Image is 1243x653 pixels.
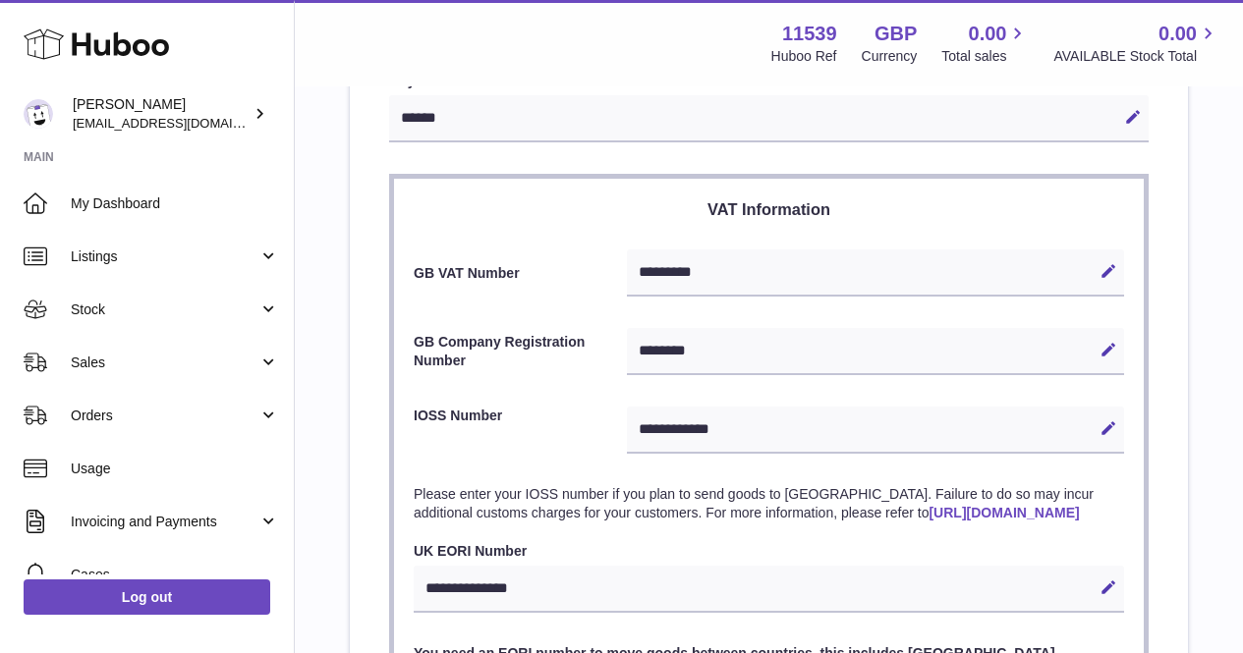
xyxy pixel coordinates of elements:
[414,485,1124,522] p: Please enter your IOSS number if you plan to send goods to [GEOGRAPHIC_DATA]. Failure to do so ma...
[771,47,837,66] div: Huboo Ref
[71,300,258,319] span: Stock
[1158,21,1197,47] span: 0.00
[71,407,258,425] span: Orders
[71,247,258,266] span: Listings
[862,47,918,66] div: Currency
[71,354,258,372] span: Sales
[73,95,250,133] div: [PERSON_NAME]
[71,460,279,478] span: Usage
[875,21,917,47] strong: GBP
[73,115,289,131] span: [EMAIL_ADDRESS][DOMAIN_NAME]
[71,566,279,584] span: Cases
[24,99,53,129] img: alperaslan1535@gmail.com
[929,505,1079,520] a: [URL][DOMAIN_NAME]
[24,579,270,615] a: Log out
[414,542,1124,561] label: UK EORI Number
[1053,47,1219,66] span: AVAILABLE Stock Total
[71,194,279,213] span: My Dashboard
[941,47,1029,66] span: Total sales
[1053,21,1219,66] a: 0.00 AVAILABLE Stock Total
[414,407,627,449] label: IOSS Number
[414,198,1124,220] h3: VAT Information
[941,21,1029,66] a: 0.00 Total sales
[969,21,1007,47] span: 0.00
[782,21,837,47] strong: 11539
[414,264,627,283] label: GB VAT Number
[71,513,258,531] span: Invoicing and Payments
[414,333,627,370] label: GB Company Registration Number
